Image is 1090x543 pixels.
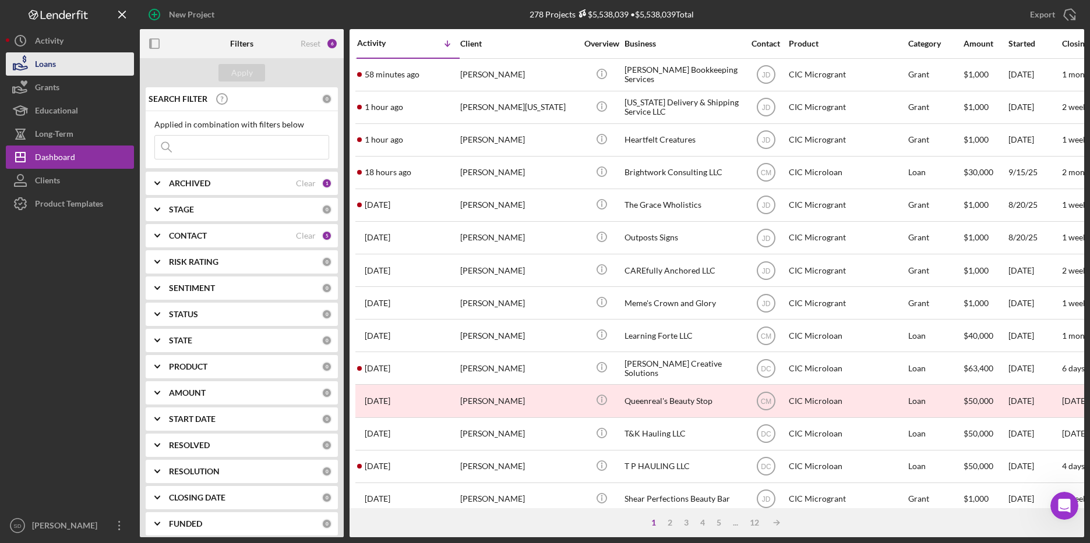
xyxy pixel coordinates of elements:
b: STATUS [169,310,198,319]
button: Educational [6,99,134,122]
button: New Project [140,3,226,26]
div: Grant [908,92,962,123]
div: Loan [908,320,962,351]
div: CIC Microloan [789,451,905,482]
div: 0 [322,283,332,293]
div: 9/15/25 [1008,157,1061,188]
div: Overview [580,39,623,48]
div: [PERSON_NAME] [460,288,577,318]
div: Clients [35,169,60,195]
b: AMOUNT [169,388,206,398]
div: [DATE] [1008,320,1061,351]
div: 4 [694,518,711,527]
b: CLOSING DATE [169,493,225,502]
time: 2025-09-25 18:11 [365,331,390,340]
text: SD [13,523,21,529]
div: 5 [711,518,727,527]
span: $40,000 [964,331,993,340]
div: Grant [908,255,962,286]
div: 8/20/25 [1008,190,1061,221]
text: JD [761,234,770,242]
div: Clear [296,179,316,188]
button: Loans [6,52,134,76]
div: [DATE] [1008,451,1061,482]
div: [PERSON_NAME] [460,320,577,351]
div: Loan [908,157,962,188]
div: Outposts Signs [625,222,741,253]
div: Apply [231,64,253,81]
b: FUNDED [169,519,202,528]
div: [PERSON_NAME] [460,418,577,449]
div: [PERSON_NAME] Bookkeeping Services [625,59,741,90]
div: [PERSON_NAME] Creative Solutions [625,353,741,384]
b: START DATE [169,414,216,424]
div: Client [460,39,577,48]
div: CIC Microgrant [789,222,905,253]
b: PRODUCT [169,362,207,371]
div: CAREfully Anchored LLC [625,255,741,286]
time: 2025-09-24 20:11 [365,462,390,471]
div: New Project [169,3,214,26]
div: 3 [678,518,694,527]
div: [DATE] [1008,59,1061,90]
div: 0 [322,361,332,372]
button: Long-Term [6,122,134,145]
div: 0 [322,388,332,398]
div: 0 [322,257,332,267]
div: Heartfelt Creatures [625,125,741,155]
b: RISK RATING [169,257,218,267]
div: CIC Microloan [789,353,905,384]
time: 2025-09-24 22:58 [365,429,390,438]
div: [PERSON_NAME][US_STATE] [460,92,577,123]
iframe: Intercom live chat [1050,492,1078,520]
div: [DATE] [1008,353,1061,384]
time: [DATE] [1062,428,1088,438]
div: Product Templates [35,192,103,218]
div: Learning Forte LLC [625,320,741,351]
div: [PERSON_NAME] [460,222,577,253]
div: Started [1008,39,1061,48]
button: Grants [6,76,134,99]
div: $63,400 [964,353,1007,384]
div: 278 Projects • $5,538,039 Total [530,9,694,19]
div: 1 [322,178,332,189]
div: T&K Hauling LLC [625,418,741,449]
div: Grants [35,76,59,102]
span: $1,000 [964,494,989,503]
div: Grant [908,190,962,221]
div: [US_STATE] Delivery & Shipping Service LLC [625,92,741,123]
div: Grant [908,484,962,514]
time: 2025-09-24 15:08 [365,494,390,503]
div: [DATE] [1008,288,1061,318]
div: $5,538,039 [576,9,629,19]
div: 6 [326,38,338,49]
span: $1,000 [964,232,989,242]
text: JD [761,267,770,275]
div: Shear Perfections Beauty Bar [625,484,741,514]
div: Activity [35,29,64,55]
time: 2025-09-25 19:35 [365,200,390,210]
b: STAGE [169,205,194,214]
div: $1,000 [964,255,1007,286]
div: 5 [322,230,332,241]
div: Applied in combination with filters below [154,120,329,129]
div: $50,000 [964,385,1007,416]
div: [DATE] [1008,385,1061,416]
div: [DATE] [1008,484,1061,514]
a: Activity [6,29,134,52]
div: Export [1030,3,1055,26]
text: JD [761,104,770,112]
div: 0 [322,414,332,424]
time: 2025-09-25 17:01 [365,396,390,406]
div: [PERSON_NAME] [29,514,105,540]
text: CM [760,332,771,340]
div: $1,000 [964,125,1007,155]
a: Dashboard [6,145,134,169]
button: Product Templates [6,192,134,215]
time: 4 days [1062,461,1085,471]
div: Contact [744,39,788,48]
div: 0 [322,466,332,477]
div: Meme's Crown and Glory [625,288,741,318]
text: DC [761,430,771,438]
